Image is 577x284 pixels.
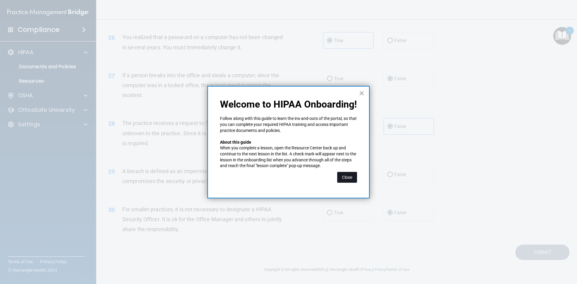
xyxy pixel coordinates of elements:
[359,88,365,98] button: Close
[220,140,251,145] strong: About this guide
[547,243,570,265] iframe: Drift Widget Chat Controller
[220,116,357,133] p: Follow along with this guide to learn the ins-and-outs of the portal, so that you can complete yo...
[220,145,357,169] p: When you complete a lesson, open the Resource Center back up and continue to the next lesson in t...
[220,99,357,110] p: Welcome to HIPAA Onboarding!
[337,172,357,183] button: Close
